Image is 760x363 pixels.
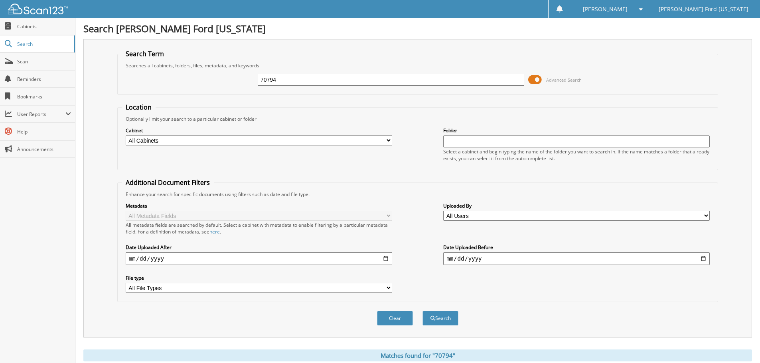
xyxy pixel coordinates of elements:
[126,202,392,209] label: Metadata
[17,146,71,153] span: Announcements
[126,275,392,281] label: File type
[377,311,413,326] button: Clear
[122,62,714,69] div: Searches all cabinets, folders, files, metadata, and keywords
[443,244,710,251] label: Date Uploaded Before
[422,311,458,326] button: Search
[122,116,714,122] div: Optionally limit your search to a particular cabinet or folder
[17,128,71,135] span: Help
[83,22,752,35] h1: Search [PERSON_NAME] Ford [US_STATE]
[17,76,71,82] span: Reminders
[126,222,392,235] div: All metadata fields are searched by default. Select a cabinet with metadata to enable filtering b...
[126,244,392,251] label: Date Uploaded After
[122,103,156,112] legend: Location
[17,23,71,30] span: Cabinets
[122,191,714,198] div: Enhance your search for specific documents using filters such as date and file type.
[83,349,752,361] div: Matches found for "70794"
[443,148,710,162] div: Select a cabinet and begin typing the name of the folder you want to search in. If the name match...
[443,202,710,209] label: Uploaded By
[659,7,748,12] span: [PERSON_NAME] Ford [US_STATE]
[443,127,710,134] label: Folder
[17,93,71,100] span: Bookmarks
[209,228,220,235] a: here
[8,4,68,14] img: scan123-logo-white.svg
[546,77,582,83] span: Advanced Search
[122,49,168,58] legend: Search Term
[583,7,628,12] span: [PERSON_NAME]
[17,41,70,47] span: Search
[17,58,71,65] span: Scan
[443,252,710,265] input: end
[17,111,65,118] span: User Reports
[122,178,214,187] legend: Additional Document Filters
[126,252,392,265] input: start
[126,127,392,134] label: Cabinet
